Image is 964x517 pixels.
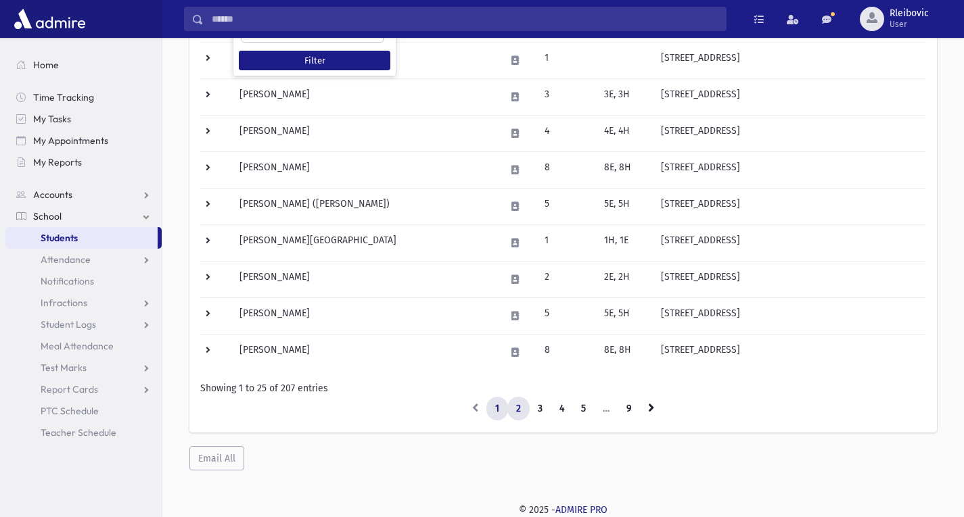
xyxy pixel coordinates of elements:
span: Students [41,232,78,244]
span: User [890,19,929,30]
td: [PERSON_NAME][GEOGRAPHIC_DATA] [231,224,497,261]
a: 3 [529,397,551,421]
button: Email All [189,446,244,470]
td: 3E, 3H [596,78,653,115]
td: 5E, 5H [596,297,653,334]
a: My Tasks [5,108,162,130]
td: [STREET_ADDRESS] [653,78,926,115]
td: [PERSON_NAME] [231,297,497,334]
a: My Appointments [5,130,162,151]
a: Meal Attendance [5,335,162,357]
span: My Appointments [33,134,108,147]
button: Filter [239,51,390,70]
div: © 2025 - [184,503,942,517]
td: 3 [536,78,596,115]
a: Accounts [5,184,162,205]
span: Report Cards [41,383,98,395]
td: 4 [536,115,596,151]
a: Student Logs [5,314,162,335]
td: 8E, 8H [596,151,653,188]
a: Infractions [5,292,162,314]
a: Teacher Schedule [5,422,162,443]
td: [PERSON_NAME] [231,151,497,188]
td: 8E, 8H [596,334,653,370]
td: 2E, 2H [596,261,653,297]
td: 5 [536,188,596,224]
input: Search [204,7,726,31]
span: Time Tracking [33,91,94,103]
span: Student Logs [41,318,96,330]
a: Notifications [5,270,162,292]
a: 2 [507,397,530,421]
a: 1 [486,397,508,421]
td: 1 [536,224,596,261]
td: [STREET_ADDRESS] [653,261,926,297]
span: Attendance [41,253,91,266]
a: PTC Schedule [5,400,162,422]
a: Attendance [5,249,162,270]
td: [PERSON_NAME] ([PERSON_NAME]) [231,188,497,224]
a: Report Cards [5,378,162,400]
a: Students [5,227,158,249]
span: Rleibovic [890,8,929,19]
img: AdmirePro [11,5,89,32]
a: My Reports [5,151,162,173]
a: ADMIRE PRO [555,504,607,516]
td: 1H, 1E [596,224,653,261]
td: [PERSON_NAME] [231,78,497,115]
a: Home [5,54,162,76]
span: Notifications [41,275,94,287]
span: Test Marks [41,362,87,374]
td: 8 [536,151,596,188]
td: [PERSON_NAME] [231,334,497,370]
td: [PERSON_NAME] [231,261,497,297]
td: [STREET_ADDRESS] [653,115,926,151]
span: PTC Schedule [41,405,99,417]
td: [STREET_ADDRESS] [653,42,926,78]
span: School [33,210,62,222]
td: [PERSON_NAME] [231,115,497,151]
a: 5 [572,397,595,421]
td: 8 [536,334,596,370]
span: Home [33,59,59,71]
td: [STREET_ADDRESS] [653,188,926,224]
span: Meal Attendance [41,340,114,352]
div: Showing 1 to 25 of 207 entries [200,381,926,395]
td: 1 [536,42,596,78]
td: [STREET_ADDRESS] [653,297,926,334]
td: [STREET_ADDRESS] [653,224,926,261]
td: 5 [536,297,596,334]
span: My Tasks [33,113,71,125]
td: [PERSON_NAME] ([PERSON_NAME]) [231,42,497,78]
td: 4E, 4H [596,115,653,151]
span: Accounts [33,189,72,201]
span: My Reports [33,156,82,168]
span: Teacher Schedule [41,426,116,439]
a: School [5,205,162,227]
a: Test Marks [5,357,162,378]
td: 2 [536,261,596,297]
td: 5E, 5H [596,188,653,224]
td: [STREET_ADDRESS] [653,151,926,188]
a: 9 [618,397,640,421]
span: Infractions [41,297,87,309]
a: Time Tracking [5,87,162,108]
td: [STREET_ADDRESS] [653,334,926,370]
a: 4 [551,397,573,421]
